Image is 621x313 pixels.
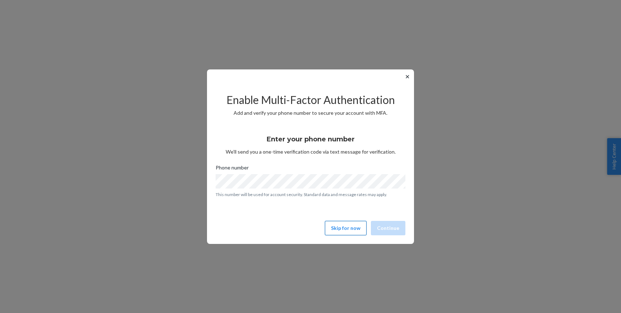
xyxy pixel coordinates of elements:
[404,72,411,81] button: ✕
[216,164,249,174] span: Phone number
[216,191,405,198] p: This number will be used for account security. Standard data and message rates may apply.
[216,94,405,106] h2: Enable Multi-Factor Authentication
[325,221,367,235] button: Skip for now
[216,109,405,117] p: Add and verify your phone number to secure your account with MFA.
[216,129,405,155] div: We’ll send you a one-time verification code via text message for verification.
[371,221,405,235] button: Continue
[267,135,355,144] h3: Enter your phone number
